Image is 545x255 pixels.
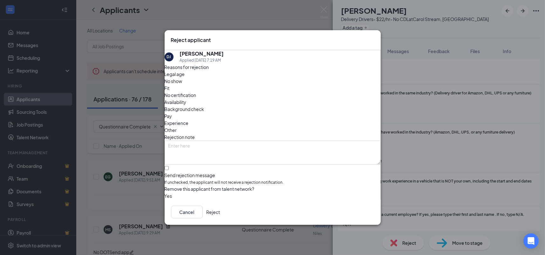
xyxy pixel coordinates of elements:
h5: [PERSON_NAME] [180,50,224,57]
span: Fit [165,85,170,92]
span: No show [165,78,182,85]
button: Reject [207,206,220,218]
span: Remove this applicant from talent network? [165,186,255,192]
span: Availability [165,99,187,106]
div: Open Intercom Messenger [523,233,539,249]
div: Applied [DATE] 7:19 AM [180,57,224,64]
button: Cancel [171,206,203,218]
span: Legal age [165,71,185,78]
div: DJ [167,54,171,59]
span: If unchecked, the applicant will not receive a rejection notification. [165,180,381,186]
span: Background check [165,106,204,113]
span: No certification [165,92,196,99]
span: Experience [165,120,189,127]
h3: Reject applicant [171,37,211,44]
input: Send rejection messageIf unchecked, the applicant will not receive a rejection notification. [165,166,169,170]
span: Other [165,127,177,134]
div: Send rejection message [165,172,381,178]
span: Rejection note [165,134,195,140]
span: Yes [165,192,172,199]
span: Reasons for rejection [165,64,209,70]
span: Pay [165,113,172,120]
